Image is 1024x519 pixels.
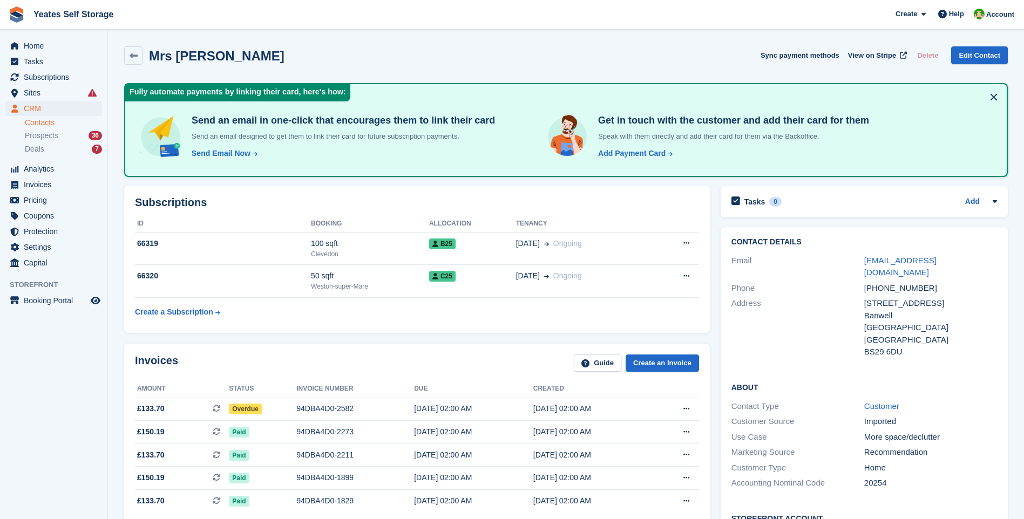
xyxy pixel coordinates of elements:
[24,161,89,176] span: Analytics
[24,70,89,85] span: Subscriptions
[864,346,997,358] div: BS29 6DU
[125,84,350,101] div: Fully automate payments by linking their card, here's how:
[533,426,653,438] div: [DATE] 02:00 AM
[311,238,429,249] div: 100 sqft
[864,446,997,459] div: Recommendation
[516,238,540,249] span: [DATE]
[864,462,997,474] div: Home
[864,401,899,411] a: Customer
[311,282,429,291] div: Weston-super-Mare
[229,496,249,507] span: Paid
[848,50,896,61] span: View on Stripe
[25,144,44,154] span: Deals
[25,131,58,141] span: Prospects
[137,495,165,507] span: £133.70
[138,114,183,159] img: send-email-b5881ef4c8f827a638e46e229e590028c7e36e3a6c99d2365469aff88783de13.svg
[626,354,699,372] a: Create an Invoice
[135,354,178,372] h2: Invoices
[594,131,869,142] p: Speak with them directly and add their card for them via the Backoffice.
[864,431,997,443] div: More space/declutter
[24,101,89,116] span: CRM
[137,426,165,438] span: £150.19
[296,380,414,398] th: Invoice number
[864,310,997,322] div: Banwell
[5,208,102,223] a: menu
[24,85,89,100] span: Sites
[137,403,165,414] span: £133.70
[192,148,250,159] div: Send Email Now
[414,495,533,507] div: [DATE] 02:00 AM
[5,224,102,239] a: menu
[986,9,1014,20] span: Account
[516,215,652,233] th: Tenancy
[89,294,102,307] a: Preview store
[24,293,89,308] span: Booking Portal
[864,334,997,346] div: [GEOGRAPHIC_DATA]
[296,449,414,461] div: 94DBA4D0-2211
[429,215,516,233] th: Allocation
[974,9,985,19] img: Angela Field
[296,495,414,507] div: 94DBA4D0-1829
[731,462,864,474] div: Customer Type
[844,46,909,64] a: View on Stripe
[311,270,429,282] div: 50 sqft
[187,131,495,142] p: Send an email designed to get them to link their card for future subscription payments.
[913,46,942,64] button: Delete
[731,400,864,413] div: Contact Type
[135,238,311,249] div: 66319
[761,46,839,64] button: Sync payment methods
[414,426,533,438] div: [DATE] 02:00 AM
[533,449,653,461] div: [DATE] 02:00 AM
[135,380,229,398] th: Amount
[25,130,102,141] a: Prospects 36
[5,177,102,192] a: menu
[135,302,220,322] a: Create a Subscription
[553,271,582,280] span: Ongoing
[24,240,89,255] span: Settings
[744,197,765,207] h2: Tasks
[88,88,97,97] i: Smart entry sync failures have occurred
[731,381,997,392] h2: About
[5,240,102,255] a: menu
[864,282,997,295] div: [PHONE_NUMBER]
[594,114,869,127] h4: Get in touch with the customer and add their card for them
[24,38,89,53] span: Home
[5,101,102,116] a: menu
[545,114,589,159] img: get-in-touch-e3e95b6451f4e49772a6039d3abdde126589d6f45a760754adfa51be33bf0f70.svg
[731,446,864,459] div: Marketing Source
[414,403,533,414] div: [DATE] 02:00 AM
[137,472,165,483] span: £150.19
[135,306,213,318] div: Create a Subscription
[10,279,107,290] span: Storefront
[24,208,89,223] span: Coupons
[533,495,653,507] div: [DATE] 02:00 AM
[137,449,165,461] span: £133.70
[296,426,414,438] div: 94DBA4D0-2273
[731,255,864,279] div: Email
[731,297,864,358] div: Address
[296,472,414,483] div: 94DBA4D0-1899
[864,477,997,489] div: 20254
[533,380,653,398] th: Created
[5,38,102,53] a: menu
[594,148,674,159] a: Add Payment Card
[9,6,25,23] img: stora-icon-8386f47178a22dfd0bd8f6a31ec36ba5ce8667c1dd55bd0f319d3a0aa187defe.svg
[229,380,296,398] th: Status
[311,215,429,233] th: Booking
[187,114,495,127] h4: Send an email in one-click that encourages them to link their card
[864,297,997,310] div: [STREET_ADDRESS]
[5,70,102,85] a: menu
[149,49,284,63] h2: Mrs [PERSON_NAME]
[731,415,864,428] div: Customer Source
[731,477,864,489] div: Accounting Nominal Code
[5,255,102,270] a: menu
[429,238,456,249] span: B25
[229,404,262,414] span: Overdue
[731,282,864,295] div: Phone
[965,196,980,208] a: Add
[25,144,102,155] a: Deals 7
[24,177,89,192] span: Invoices
[414,449,533,461] div: [DATE] 02:00 AM
[731,238,997,247] h2: Contact Details
[229,427,249,438] span: Paid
